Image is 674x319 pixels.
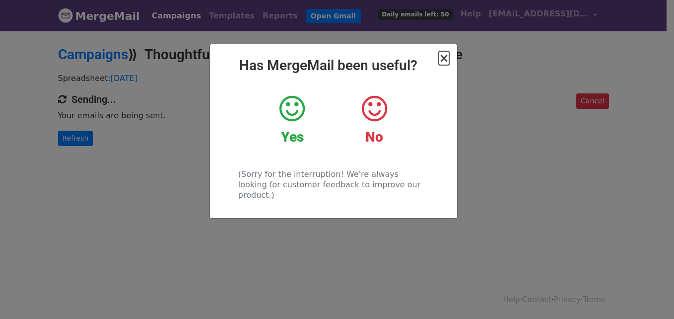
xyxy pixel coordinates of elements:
button: Close [439,52,449,64]
strong: Yes [281,129,304,145]
span: × [439,51,449,65]
strong: No [365,129,383,145]
a: Yes [259,94,326,146]
iframe: Chat Widget [624,271,674,319]
h2: Has MergeMail been useful? [218,57,449,74]
p: (Sorry for the interruption! We're always looking for customer feedback to improve our product.) [238,169,428,200]
a: No [340,94,407,146]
